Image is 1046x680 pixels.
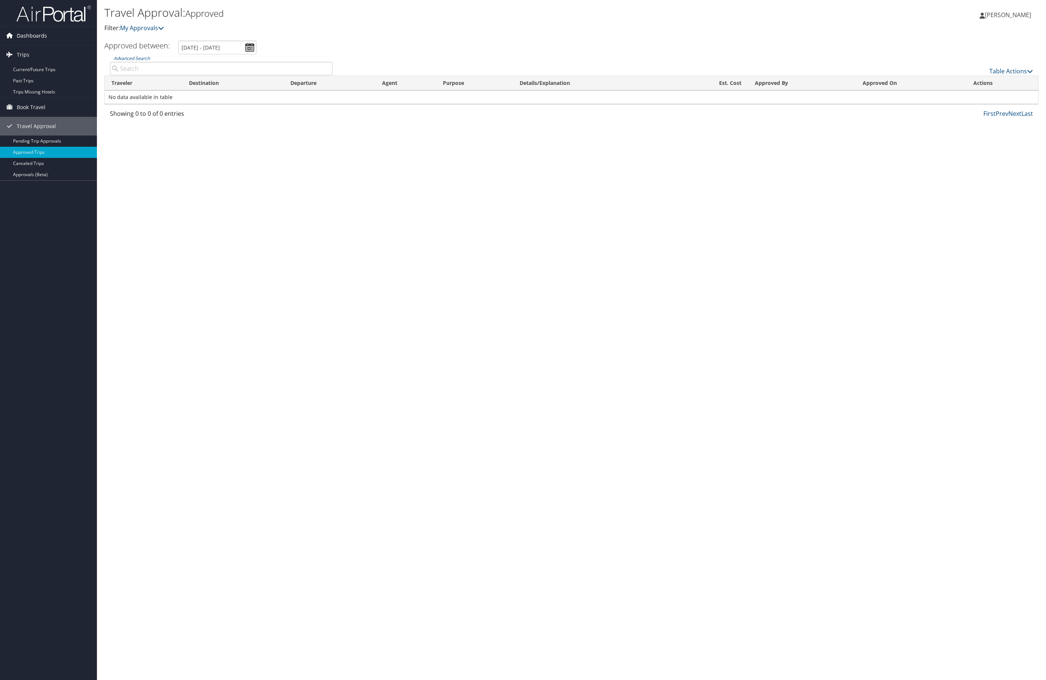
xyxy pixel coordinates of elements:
[17,45,29,64] span: Trips
[182,76,283,90] th: Destination: activate to sort column ascending
[983,109,996,118] a: First
[114,55,150,61] a: Advanced Search
[104,41,170,51] h3: Approved between:
[16,5,91,22] img: airportal-logo.png
[1021,109,1033,118] a: Last
[980,4,1039,26] a: [PERSON_NAME]
[110,62,333,75] input: Advanced Search
[989,67,1033,75] a: Table Actions
[17,117,56,136] span: Travel Approval
[105,90,1038,104] td: No data available in table
[178,41,256,54] input: [DATE] - [DATE]
[1008,109,1021,118] a: Next
[110,109,333,122] div: Showing 0 to 0 of 0 entries
[669,76,748,90] th: Est. Cost: activate to sort column ascending
[748,76,856,90] th: Approved By: activate to sort column ascending
[375,76,436,90] th: Agent
[185,7,224,19] small: Approved
[17,26,47,45] span: Dashboards
[436,76,513,90] th: Purpose
[17,98,45,117] span: Book Travel
[105,76,182,90] th: Traveler: activate to sort column ascending
[104,5,727,20] h1: Travel Approval:
[985,11,1031,19] span: [PERSON_NAME]
[856,76,967,90] th: Approved On: activate to sort column ascending
[996,109,1008,118] a: Prev
[284,76,375,90] th: Departure: activate to sort column ascending
[120,24,164,32] a: My Approvals
[104,23,727,33] p: Filter:
[513,76,669,90] th: Details/Explanation
[967,76,1038,90] th: Actions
